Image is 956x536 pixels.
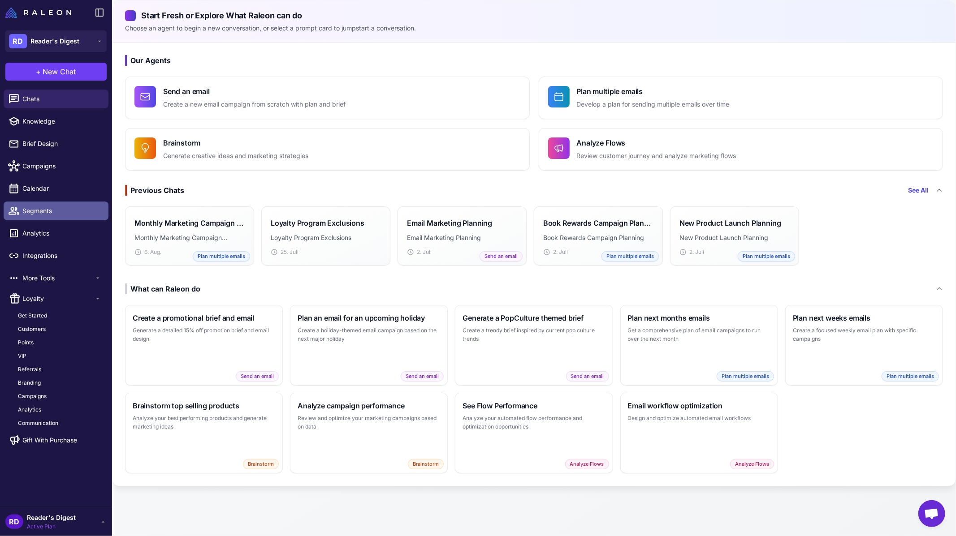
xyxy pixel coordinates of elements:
[11,310,108,322] a: Get Started
[628,414,770,423] p: Design and optimize automated email workflows
[134,233,245,243] p: Monthly Marketing Campaign Planning
[463,313,605,323] h3: Generate a PopCulture themed brief
[4,179,108,198] a: Calendar
[4,246,108,265] a: Integrations
[43,66,76,77] span: New Chat
[577,137,736,148] h4: Analyze Flows
[4,112,108,131] a: Knowledge
[125,393,283,473] button: Brainstorm top selling productsAnalyze your best performing products and generate marketing ideas...
[407,233,517,243] p: Email Marketing Planning
[4,224,108,243] a: Analytics
[4,90,108,108] a: Chats
[539,128,943,171] button: Analyze FlowsReview customer journey and analyze marketing flows
[125,9,943,21] h2: Start Fresh or Explore What Raleon can do
[133,326,275,343] p: Generate a detailed 15% off promotion brief and email design
[543,233,653,243] p: Book Rewards Campaign Planning
[463,400,605,411] h3: See Flow Performance
[298,326,440,343] p: Create a holiday-themed email campaign based on the next major holiday
[5,515,23,529] div: RD
[18,312,47,320] span: Get Started
[679,218,781,228] h3: New Product Launch Planning
[11,364,108,375] a: Referrals
[27,523,76,531] span: Active Plan
[22,206,101,216] span: Segments
[11,337,108,348] a: Points
[4,431,108,450] a: Gift With Purchase
[30,36,79,46] span: Reader's Digest
[18,339,34,347] span: Points
[4,202,108,220] a: Segments
[18,419,58,427] span: Communication
[11,390,108,402] a: Campaigns
[163,151,308,161] p: Generate creative ideas and marketing strategies
[125,185,184,196] div: Previous Chats
[539,77,943,119] button: Plan multiple emailsDevelop a plan for sending multiple emails over time
[133,313,275,323] h3: Create a promotional brief and email
[22,139,101,149] span: Brief Design
[565,459,609,469] span: Analyze Flows
[11,404,108,416] a: Analytics
[679,248,790,256] div: 2. Juli
[22,116,101,126] span: Knowledge
[620,393,778,473] button: Email workflow optimizationDesign and optimize automated email workflowsAnalyze Flows
[620,305,778,386] button: Plan next months emailsGet a comprehensive plan of email campaigns to run over the next monthPlan...
[793,313,935,323] h3: Plan next weeks emails
[22,94,101,104] span: Chats
[22,251,101,261] span: Integrations
[298,313,440,323] h3: Plan an email for an upcoming holiday
[9,34,27,48] div: RD
[793,326,935,343] p: Create a focused weekly email plan with specific campaigns
[22,184,101,193] span: Calendar
[271,218,364,228] h3: Loyalty Program Exclusions
[290,305,448,386] button: Plan an email for an upcoming holidayCreate a holiday-themed email campaign based on the next maj...
[11,323,108,335] a: Customers
[125,55,943,66] h3: Our Agents
[918,500,945,527] div: Chat öffnen
[401,371,444,382] span: Send an email
[5,30,107,52] button: RDReader's Digest
[463,326,605,343] p: Create a trendy brief inspired by current pop culture trends
[11,417,108,429] a: Communication
[298,400,440,411] h3: Analyze campaign performance
[18,406,41,414] span: Analytics
[298,414,440,431] p: Review and optimize your marketing campaigns based on data
[543,248,653,256] div: 2. Juli
[738,251,795,262] span: Plan multiple emails
[271,233,381,243] p: Loyalty Program Exclusions
[243,459,279,469] span: Brainstorm
[163,137,308,148] h4: Brainstorm
[18,352,26,360] span: VIP
[4,134,108,153] a: Brief Design
[134,218,245,228] h3: Monthly Marketing Campaign Planning
[5,7,75,18] a: Raleon Logo
[882,371,939,382] span: Plan multiple emails
[11,350,108,362] a: VIP
[290,393,448,473] button: Analyze campaign performanceReview and optimize your marketing campaigns based on dataBrainstorm
[125,77,530,119] button: Send an emailCreate a new email campaign from scratch with plan and brief
[125,305,283,386] button: Create a promotional brief and emailGenerate a detailed 15% off promotion brief and email designS...
[22,228,101,238] span: Analytics
[679,233,790,243] p: New Product Launch Planning
[18,325,46,333] span: Customers
[566,371,609,382] span: Send an email
[543,218,653,228] h3: Book Rewards Campaign Planning
[163,99,346,110] p: Create a new email campaign from scratch with plan and brief
[271,248,381,256] div: 25. Juli
[730,459,774,469] span: Analyze Flows
[577,99,730,110] p: Develop a plan for sending multiple emails over time
[407,218,492,228] h3: Email Marketing Planning
[36,66,41,77] span: +
[22,435,77,445] span: Gift With Purchase
[134,248,245,256] div: 6. Aug.
[455,305,613,386] button: Generate a PopCulture themed briefCreate a trendy brief inspired by current pop culture trendsSen...
[133,400,275,411] h3: Brainstorm top selling products
[785,305,943,386] button: Plan next weeks emailsCreate a focused weekly email plan with specific campaignsPlan multiple emails
[577,151,736,161] p: Review customer journey and analyze marketing flows
[455,393,613,473] button: See Flow PerformanceAnalyze your automated flow performance and optimization opportunitiesAnalyze...
[908,185,929,195] a: See All
[22,294,94,304] span: Loyalty
[628,400,770,411] h3: Email workflow optimization
[125,283,200,294] div: What can Raleon do
[18,392,47,400] span: Campaigns
[480,251,523,262] span: Send an email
